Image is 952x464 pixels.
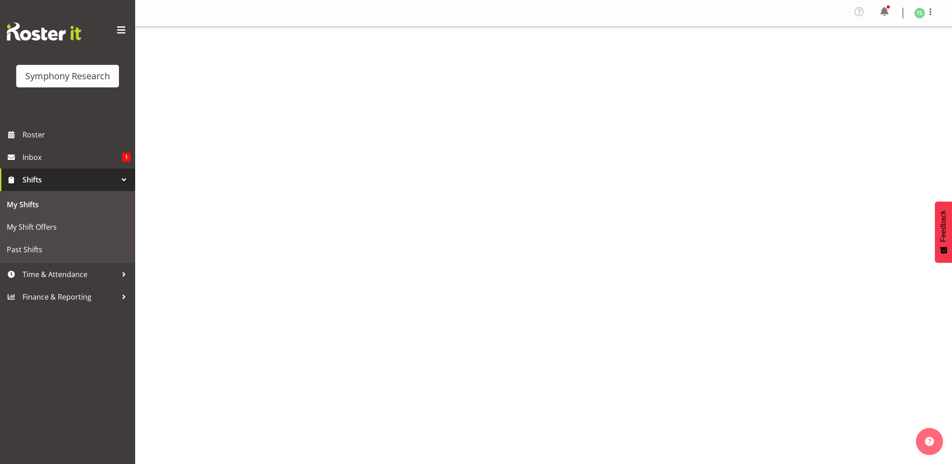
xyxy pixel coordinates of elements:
img: Rosterit website logo [7,23,81,41]
span: 1 [122,153,131,162]
span: Roster [23,128,131,141]
img: tanya-stebbing1954.jpg [914,8,925,18]
span: Shifts [23,173,117,187]
span: Time & Attendance [23,268,117,281]
span: Finance & Reporting [23,290,117,304]
img: help-xxl-2.png [925,437,934,446]
span: Past Shifts [7,243,128,256]
a: My Shifts [2,193,133,216]
span: Inbox [23,150,122,164]
button: Feedback - Show survey [935,201,952,263]
a: My Shift Offers [2,216,133,238]
span: My Shift Offers [7,220,128,234]
div: Symphony Research [25,69,110,83]
span: Feedback [939,210,947,242]
a: Past Shifts [2,238,133,261]
span: My Shifts [7,198,128,211]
